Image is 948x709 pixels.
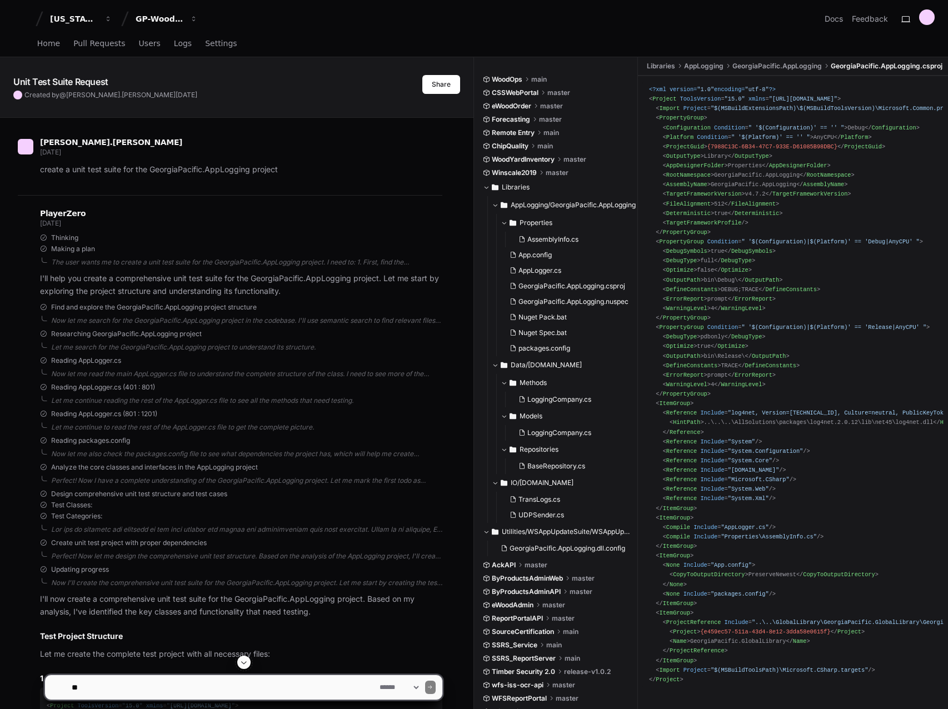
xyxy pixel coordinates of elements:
[505,341,629,356] button: packages.config
[656,314,711,321] span: </ >
[663,505,693,512] span: ItemGroup
[502,183,530,192] span: Libraries
[51,501,92,510] span: Test Classes:
[728,467,779,473] span: "[DOMAIN_NAME]"
[700,457,724,464] span: Include
[51,233,78,242] span: Thinking
[663,372,707,378] span: < >
[663,524,776,531] span: < = />
[666,381,707,388] span: WarningLevel
[738,362,800,369] span: </ >
[51,316,442,325] div: Now let me search for the GeorgiaPacific.AppLogging project in the codebase. I'll use semantic se...
[73,31,125,57] a: Pull Requests
[531,75,547,84] span: main
[547,88,570,97] span: master
[766,286,817,293] span: DefineConstants
[666,210,711,217] span: Deterministic
[660,515,690,521] span: ItemGroup
[796,181,847,188] span: </ >
[666,362,717,369] span: DefineConstants
[666,495,697,502] span: Reference
[527,395,591,404] span: LoggingCompany.cs
[505,325,629,341] button: Nuget Spec.bat
[663,314,707,321] span: PropertyGroup
[663,457,780,464] span: < = />
[707,324,738,331] span: Condition
[492,88,538,97] span: CSSWebPortal
[731,248,772,254] span: DebugSymbols
[131,9,202,29] button: GP-WoodOps
[666,448,697,455] span: Reference
[666,257,697,264] span: DebugType
[663,124,848,131] span: < = >
[731,333,762,340] span: DebugType
[806,172,851,178] span: RootNamespace
[741,238,919,245] span: " '$(Configuration)|$(Platform)' == 'Debug|AnyCPU' "
[714,381,765,388] span: </ >
[852,13,888,24] button: Feedback
[707,238,738,245] span: Condition
[769,162,827,169] span: AppDesignerFolder
[700,410,724,416] span: Include
[666,181,707,188] span: AssemblyName
[656,515,693,521] span: < >
[721,381,762,388] span: WarningLevel
[501,374,636,392] button: Methods
[40,148,61,156] span: [DATE]
[872,124,916,131] span: Configuration
[518,511,564,520] span: UDPSender.cs
[656,400,693,407] span: < >
[176,91,197,99] span: [DATE]
[666,353,701,360] span: OutputPath
[40,163,442,176] p: create a unit test suite for the GeorgiaPacific.AppLogging project
[663,191,745,197] span: < >
[745,86,769,93] span: "utf-8"
[666,172,711,178] span: RootNamespace
[496,541,625,556] button: GeorgiaPacific.AppLogging.dll.config
[837,143,885,150] span: </ >
[663,353,704,360] span: < >
[728,438,755,445] span: "System"
[51,343,442,352] div: Let me search for the GeorgiaPacific.AppLogging project to understand its structure.
[769,96,837,102] span: "[URL][DOMAIN_NAME]"
[666,410,697,416] span: Reference
[73,40,125,47] span: Pull Requests
[518,313,567,322] span: Nuget Pack.bat
[663,210,714,217] span: < >
[666,438,697,445] span: Reference
[663,391,707,397] span: PropertyGroup
[546,168,568,177] span: master
[825,13,843,24] a: Docs
[492,196,636,214] button: AppLogging/GeorgiaPacific.AppLogging
[514,232,629,247] button: AssemblyInfo.cs
[728,210,783,217] span: </ >
[663,486,776,492] span: < = />
[652,96,676,102] span: Project
[666,296,704,302] span: ErrorReport
[492,155,555,164] span: WoodYardInventory
[518,328,567,337] span: Nuget Spec.bat
[518,297,628,306] span: GeorgiaPacific.AppLogging.nuspec
[700,448,724,455] span: Include
[663,362,721,369] span: < >
[514,458,629,474] button: BaseRepository.cs
[666,305,707,312] span: WarningLevel
[51,512,102,521] span: Test Categories:
[800,172,855,178] span: </ >
[511,201,636,209] span: AppLogging/GeorgiaPacific.AppLogging
[865,124,920,131] span: </ >
[660,238,704,245] span: PropertyGroup
[66,91,176,99] span: [PERSON_NAME].[PERSON_NAME]
[649,86,776,93] span: <?xml version= encoding= ?>
[51,258,442,267] div: The user wants me to create a unit test suite for the GeorgiaPacific.AppLogging project. I need t...
[492,474,636,492] button: IO/[DOMAIN_NAME]
[728,495,769,502] span: "System.Xml"
[697,86,714,93] span: "1.0"
[51,356,121,365] span: Reading AppLogger.cs
[527,235,578,244] span: AssemblyInfo.cs
[520,378,547,387] span: Methods
[707,143,837,150] span: {7988C13C-6B34-47C7-933E-D61085B98DBC}
[51,525,442,534] div: Lor ips do sitametc adi elitsedd ei tem inci utlabor etd magnaa eni adminimveniam quis nost exerc...
[663,305,711,312] span: < >
[663,381,711,388] span: < >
